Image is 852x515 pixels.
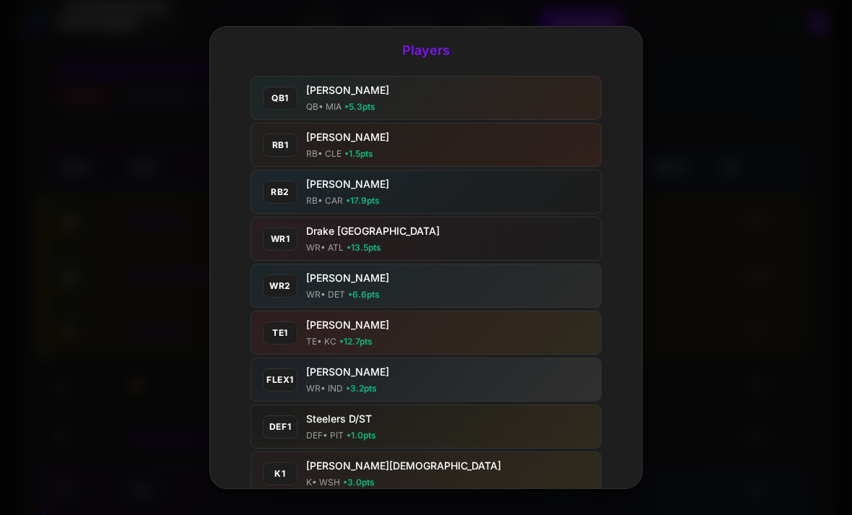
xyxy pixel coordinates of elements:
[346,382,377,395] span: • 3.2 pts
[263,321,297,345] div: te1
[263,87,297,110] div: qb1
[306,364,531,379] div: [PERSON_NAME]
[306,147,531,160] div: RB • CLE
[346,194,380,207] span: • 17.9 pts
[306,335,531,348] div: TE • KC
[306,241,531,254] div: WR • ATL
[306,411,531,426] div: Steelers D/ST
[306,100,531,113] div: QB • MIA
[306,476,531,489] div: K • WSH
[347,241,381,254] span: • 13.5 pts
[263,368,297,391] div: flex1
[263,228,297,251] div: wr1
[348,288,380,301] span: • 6.6 pts
[347,429,376,442] span: • 1.0 pts
[306,223,531,238] div: Drake [GEOGRAPHIC_DATA]
[263,274,297,298] div: wr2
[306,288,531,301] div: WR • DET
[306,317,531,332] div: [PERSON_NAME]
[251,43,601,59] h3: Players
[263,462,297,485] div: k1
[263,181,297,204] div: rb2
[344,100,375,113] span: • 5.3 pts
[263,134,297,157] div: rb1
[344,147,373,160] span: • 1.5 pts
[306,270,531,285] div: [PERSON_NAME]
[343,476,375,489] span: • 3.0 pts
[306,129,531,144] div: [PERSON_NAME]
[306,382,531,395] div: WR • IND
[306,458,531,473] div: [PERSON_NAME][DEMOGRAPHIC_DATA]
[306,82,531,98] div: [PERSON_NAME]
[306,429,531,442] div: DEF • PIT
[306,176,531,191] div: [PERSON_NAME]
[263,415,297,438] div: def1
[306,194,531,207] div: RB • CAR
[339,335,373,348] span: • 12.7 pts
